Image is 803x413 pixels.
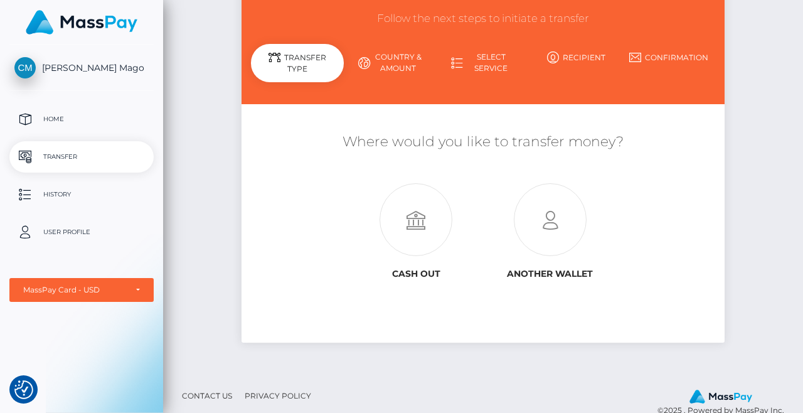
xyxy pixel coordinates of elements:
[14,380,33,399] img: Revisit consent button
[26,10,137,35] img: MassPay
[177,386,237,405] a: Contact Us
[689,390,752,404] img: MassPay
[9,179,154,210] a: History
[251,44,344,82] div: Transfer Type
[14,147,149,166] p: Transfer
[23,285,126,295] div: MassPay Card - USD
[9,217,154,248] a: User Profile
[251,132,715,152] h5: Where would you like to transfer money?
[14,223,149,242] p: User Profile
[492,269,608,279] h6: Another wallet
[14,110,149,129] p: Home
[9,62,154,73] span: [PERSON_NAME] Mago
[9,141,154,173] a: Transfer
[529,46,622,68] a: Recipient
[622,46,715,68] a: Confirmation
[240,386,316,405] a: Privacy Policy
[9,278,154,302] button: MassPay Card - USD
[14,185,149,204] p: History
[14,380,33,399] button: Consent Preferences
[358,269,474,279] h6: Cash out
[437,46,529,79] a: Select Service
[9,104,154,135] a: Home
[344,46,437,79] a: Country & Amount
[251,11,715,26] h3: Follow the next steps to initiate a transfer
